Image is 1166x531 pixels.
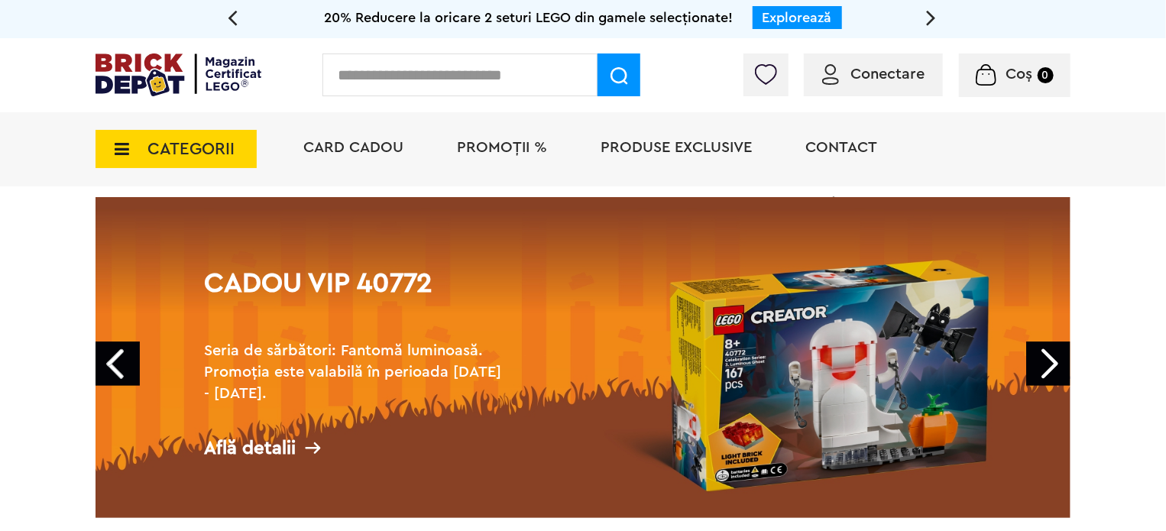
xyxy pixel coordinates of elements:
a: PROMOȚII % [457,140,547,155]
a: Explorează [763,11,832,24]
span: Coș [1006,66,1033,82]
h2: Seria de sărbători: Fantomă luminoasă. Promoția este valabilă în perioada [DATE] - [DATE]. [204,340,510,404]
small: 0 [1038,67,1054,83]
a: Card Cadou [303,140,403,155]
h1: Cadou VIP 40772 [204,270,510,325]
div: Află detalii [204,439,510,458]
span: Conectare [850,66,925,82]
a: Produse exclusive [601,140,752,155]
a: Conectare [822,66,925,82]
a: Cadou VIP 40772Seria de sărbători: Fantomă luminoasă. Promoția este valabilă în perioada [DATE] -... [96,197,1070,518]
a: Prev [96,342,140,386]
span: CATEGORII [147,141,235,157]
span: 20% Reducere la oricare 2 seturi LEGO din gamele selecționate! [325,11,734,24]
a: Contact [805,140,877,155]
a: Next [1026,342,1070,386]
